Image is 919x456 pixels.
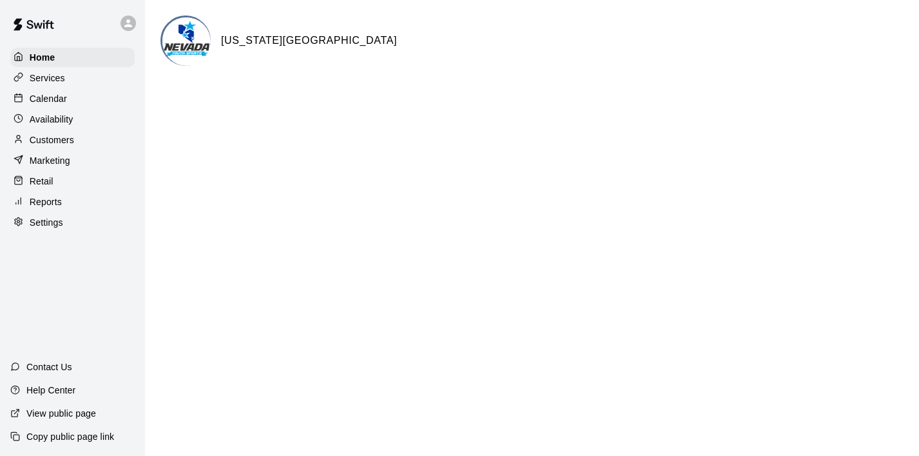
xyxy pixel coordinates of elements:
p: Reports [30,195,62,208]
a: Retail [10,172,135,191]
p: Marketing [30,154,70,167]
a: Reports [10,192,135,212]
h6: [US_STATE][GEOGRAPHIC_DATA] [221,32,397,49]
p: Customers [30,134,74,146]
p: Contact Us [26,361,72,373]
p: Calendar [30,92,67,105]
p: Retail [30,175,53,188]
p: Help Center [26,384,75,397]
p: Services [30,72,65,84]
p: Settings [30,216,63,229]
p: Availability [30,113,73,126]
a: Customers [10,130,135,150]
p: View public page [26,407,96,420]
a: Calendar [10,89,135,108]
p: Copy public page link [26,430,114,443]
a: Settings [10,213,135,232]
a: Home [10,48,135,67]
p: Home [30,51,55,64]
a: Marketing [10,151,135,170]
a: Services [10,68,135,88]
a: Availability [10,110,135,129]
img: Nevada Youth Sports Center logo [162,17,211,66]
